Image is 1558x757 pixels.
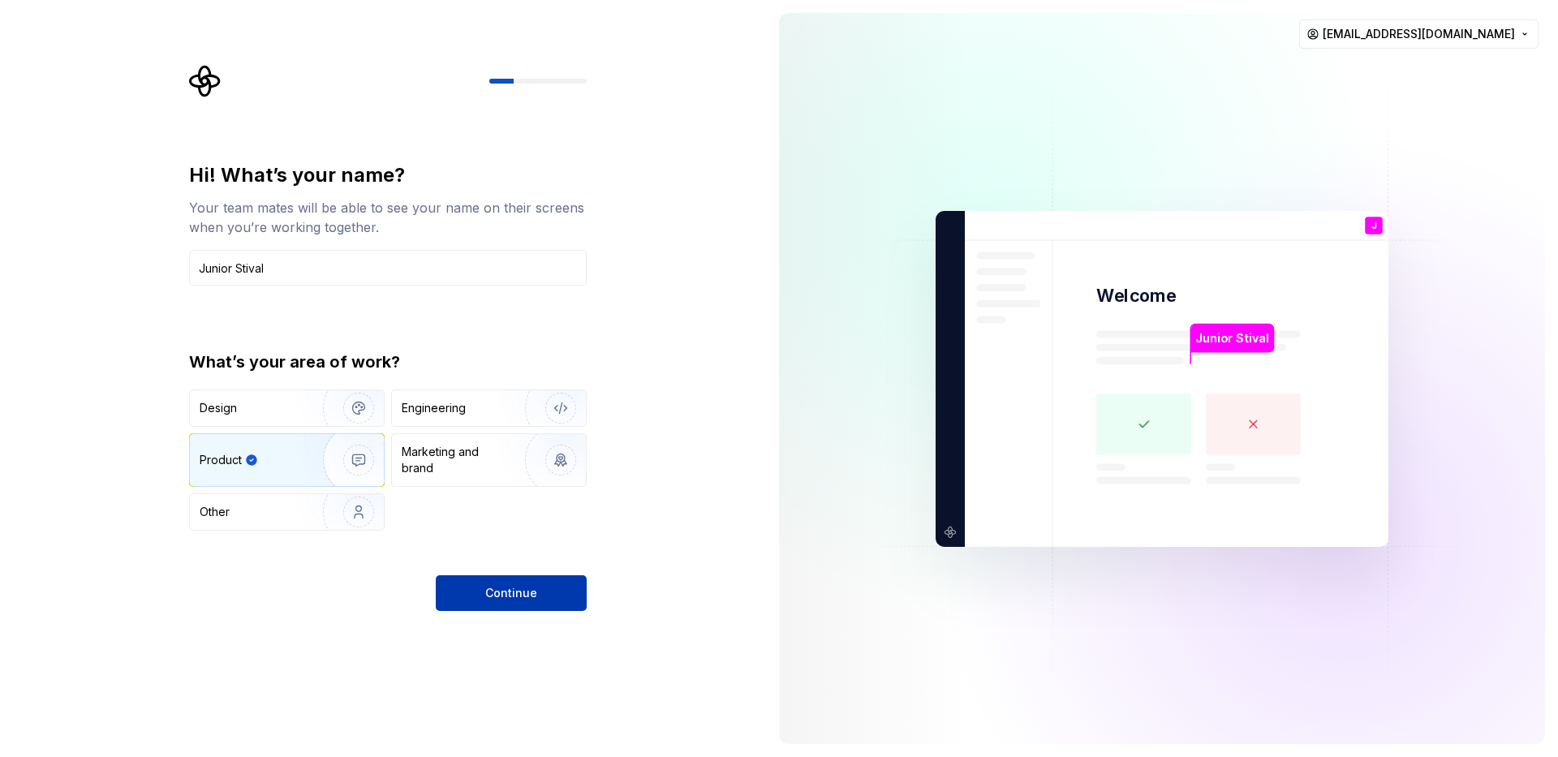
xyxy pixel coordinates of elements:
div: Your team mates will be able to see your name on their screens when you’re working together. [189,198,587,237]
input: Han Solo [189,250,587,286]
span: Continue [485,585,537,601]
svg: Supernova Logo [189,65,222,97]
p: Welcome [1096,284,1176,308]
div: Design [200,400,237,416]
div: Engineering [402,400,466,416]
p: Junior Stival [1195,329,1268,346]
button: [EMAIL_ADDRESS][DOMAIN_NAME] [1299,19,1539,49]
div: Product [200,452,242,468]
span: [EMAIL_ADDRESS][DOMAIN_NAME] [1323,26,1515,42]
div: Hi! What’s your name? [189,162,587,188]
div: Marketing and brand [402,444,511,476]
div: Other [200,504,230,520]
div: What’s your area of work? [189,351,587,373]
p: J [1371,221,1376,230]
button: Continue [436,575,587,611]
